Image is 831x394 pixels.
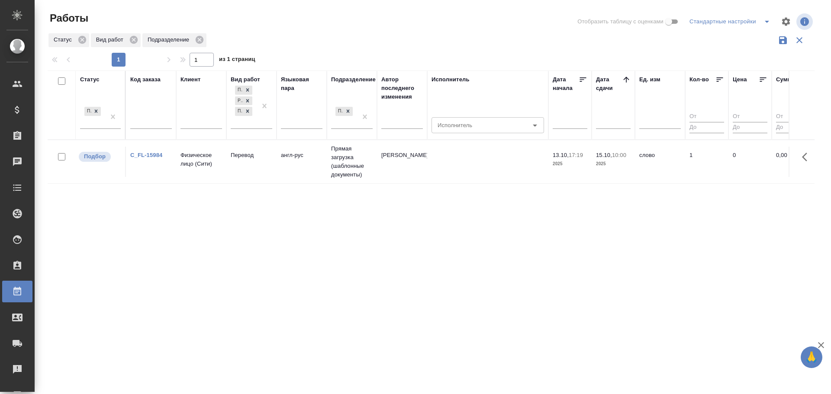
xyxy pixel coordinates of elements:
[54,35,75,44] p: Статус
[776,11,796,32] span: Настроить таблицу
[529,119,541,131] button: Open
[685,147,728,177] td: 1
[48,11,88,25] span: Работы
[335,107,343,116] div: Прямая загрузка (шаблонные документы)
[775,32,791,48] button: Сохранить фильтры
[142,33,206,47] div: Подразделение
[791,32,808,48] button: Сбросить фильтры
[796,13,815,30] span: Посмотреть информацию
[596,152,612,158] p: 15.10,
[596,75,622,93] div: Дата сдачи
[797,147,818,167] button: Здесь прячутся важные кнопки
[733,75,747,84] div: Цена
[234,106,253,117] div: Перевод, Редактура, Постредактура машинного перевода
[687,15,776,29] div: split button
[91,33,141,47] div: Вид работ
[84,152,106,161] p: Подбор
[801,346,822,368] button: 🙏
[553,152,569,158] p: 13.10,
[772,147,815,177] td: 0,00 ₽
[96,35,126,44] p: Вид работ
[377,147,427,177] td: [PERSON_NAME]
[381,75,423,101] div: Автор последнего изменения
[84,106,102,117] div: Подбор
[804,348,819,366] span: 🙏
[235,96,243,106] div: Редактура
[335,106,354,117] div: Прямая загрузка (шаблонные документы)
[148,35,192,44] p: Подразделение
[639,75,660,84] div: Ед. изм
[48,33,89,47] div: Статус
[180,75,200,84] div: Клиент
[577,17,664,26] span: Отобразить таблицу с оценками
[635,147,685,177] td: слово
[130,75,161,84] div: Код заказа
[612,152,626,158] p: 10:00
[689,122,724,133] input: До
[234,96,253,106] div: Перевод, Редактура, Постредактура машинного перевода
[235,86,243,95] div: Перевод
[281,75,322,93] div: Языковая пара
[80,75,100,84] div: Статус
[776,122,811,133] input: До
[733,112,767,122] input: От
[728,147,772,177] td: 0
[776,112,811,122] input: От
[689,112,724,122] input: От
[553,75,579,93] div: Дата начала
[130,152,162,158] a: C_FL-15984
[776,75,795,84] div: Сумма
[327,140,377,183] td: Прямая загрузка (шаблонные документы)
[277,147,327,177] td: англ-рус
[78,151,121,163] div: Можно подбирать исполнителей
[733,122,767,133] input: До
[234,85,253,96] div: Перевод, Редактура, Постредактура машинного перевода
[219,54,255,67] span: из 1 страниц
[432,75,470,84] div: Исполнитель
[553,160,587,168] p: 2025
[84,107,91,116] div: Подбор
[331,75,376,84] div: Подразделение
[569,152,583,158] p: 17:19
[231,75,260,84] div: Вид работ
[689,75,709,84] div: Кол-во
[596,160,631,168] p: 2025
[231,151,272,160] p: Перевод
[180,151,222,168] p: Физическое лицо (Сити)
[235,107,243,116] div: Постредактура машинного перевода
